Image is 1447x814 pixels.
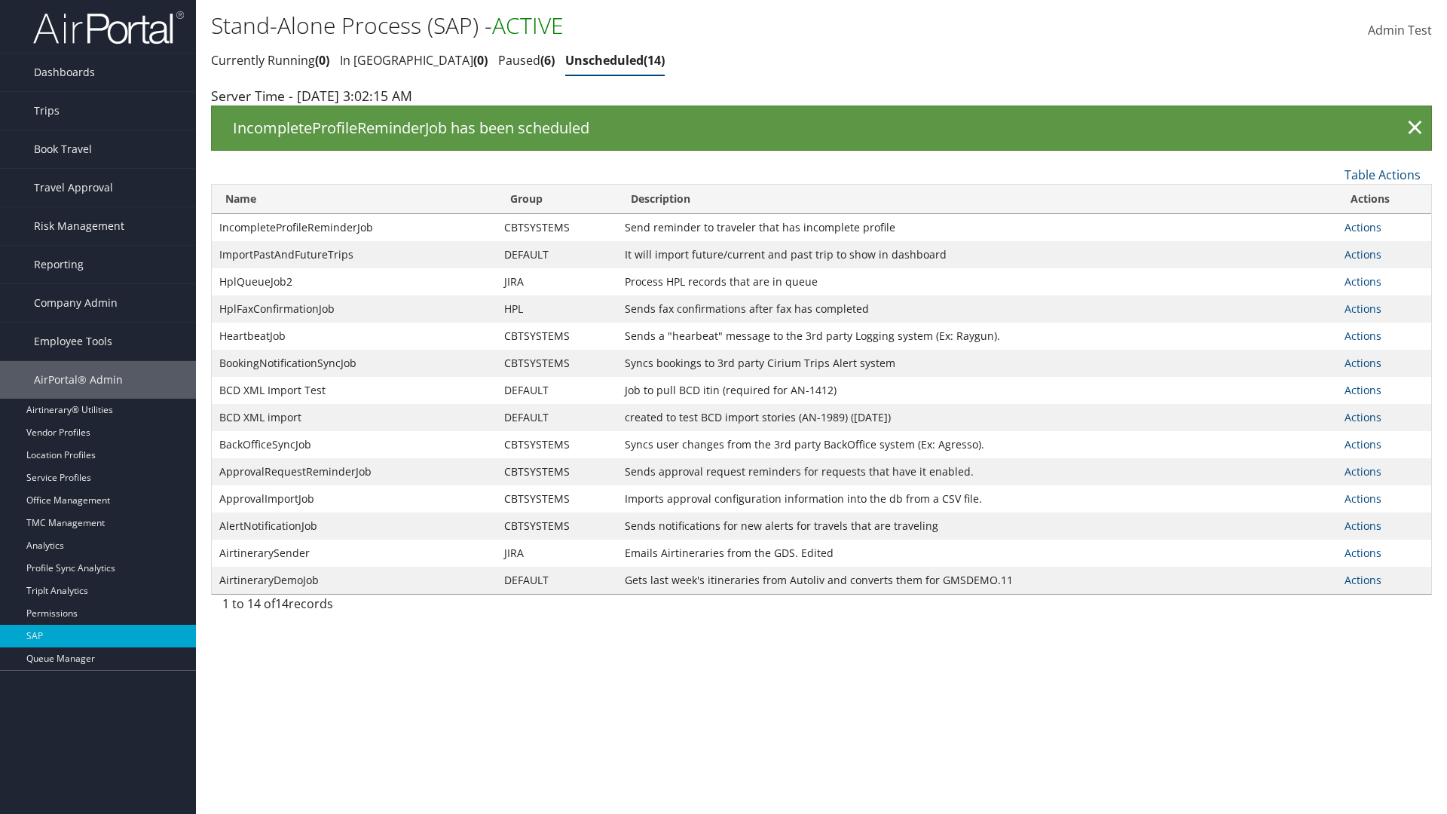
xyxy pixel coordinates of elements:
[315,52,329,69] span: 0
[34,130,92,168] span: Book Travel
[211,10,1025,41] h1: Stand-Alone Process (SAP) -
[1345,573,1381,587] a: Actions
[211,52,329,69] a: Currently Running0
[617,214,1338,241] td: Send reminder to traveler that has incomplete profile
[211,86,1432,106] div: Server Time - [DATE] 3:02:15 AM
[1345,329,1381,343] a: Actions
[497,295,617,323] td: HPL
[275,595,289,612] span: 14
[617,350,1338,377] td: Syncs bookings to 3rd party Cirium Trips Alert system
[1345,220,1381,234] a: Actions
[212,458,497,485] td: ApprovalRequestReminderJob
[34,207,124,245] span: Risk Management
[212,185,497,214] th: Name: activate to sort column ascending
[497,350,617,377] td: CBTSYSTEMS
[1345,519,1381,533] a: Actions
[617,431,1338,458] td: Syncs user changes from the 3rd party BackOffice system (Ex: Agresso).
[492,10,564,41] span: ACTIVE
[212,214,497,241] td: IncompleteProfileReminderJob
[497,567,617,594] td: DEFAULT
[473,52,488,69] span: 0
[340,52,488,69] a: In [GEOGRAPHIC_DATA]0
[617,268,1338,295] td: Process HPL records that are in queue
[212,268,497,295] td: HplQueueJob2
[1345,247,1381,262] a: Actions
[1345,546,1381,560] a: Actions
[1368,22,1432,38] span: Admin Test
[617,540,1338,567] td: Emails Airtineraries from the GDS. Edited
[617,567,1338,594] td: Gets last week's itineraries from Autoliv and converts them for GMSDEMO.11
[497,268,617,295] td: JIRA
[212,295,497,323] td: HplFaxConfirmationJob
[1345,383,1381,397] a: Actions
[34,169,113,207] span: Travel Approval
[1402,113,1428,143] a: ×
[211,106,1432,151] div: IncompleteProfileReminderJob has been scheduled
[212,323,497,350] td: HeartbeatJob
[34,323,112,360] span: Employee Tools
[497,214,617,241] td: CBTSYSTEMS
[617,185,1338,214] th: Description
[34,92,60,130] span: Trips
[1345,274,1381,289] a: Actions
[498,52,555,69] a: Paused6
[617,485,1338,513] td: Imports approval configuration information into the db from a CSV file.
[497,377,617,404] td: DEFAULT
[33,10,184,45] img: airportal-logo.png
[497,431,617,458] td: CBTSYSTEMS
[34,54,95,91] span: Dashboards
[34,284,118,322] span: Company Admin
[222,595,505,620] div: 1 to 14 of records
[497,458,617,485] td: CBTSYSTEMS
[644,52,665,69] span: 14
[34,361,123,399] span: AirPortal® Admin
[617,323,1338,350] td: Sends a "hearbeat" message to the 3rd party Logging system (Ex: Raygun).
[212,241,497,268] td: ImportPastAndFutureTrips
[1345,167,1421,183] a: Table Actions
[617,295,1338,323] td: Sends fax confirmations after fax has completed
[617,404,1338,431] td: created to test BCD import stories (AN-1989) ([DATE])
[212,540,497,567] td: AirtinerarySender
[497,323,617,350] td: CBTSYSTEMS
[212,431,497,458] td: BackOfficeSyncJob
[212,567,497,594] td: AirtineraryDemoJob
[540,52,555,69] span: 6
[497,241,617,268] td: DEFAULT
[565,52,665,69] a: Unscheduled14
[212,513,497,540] td: AlertNotificationJob
[1337,185,1431,214] th: Actions
[212,350,497,377] td: BookingNotificationSyncJob
[212,485,497,513] td: ApprovalImportJob
[1345,301,1381,316] a: Actions
[617,513,1338,540] td: Sends notifications for new alerts for travels that are traveling
[34,246,84,283] span: Reporting
[497,540,617,567] td: JIRA
[1345,491,1381,506] a: Actions
[497,185,617,214] th: Group: activate to sort column ascending
[497,485,617,513] td: CBTSYSTEMS
[212,404,497,431] td: BCD XML import
[617,377,1338,404] td: Job to pull BCD itin (required for AN-1412)
[1345,410,1381,424] a: Actions
[1345,437,1381,451] a: Actions
[1368,8,1432,54] a: Admin Test
[1345,464,1381,479] a: Actions
[617,458,1338,485] td: Sends approval request reminders for requests that have it enabled.
[497,404,617,431] td: DEFAULT
[1345,356,1381,370] a: Actions
[497,513,617,540] td: CBTSYSTEMS
[617,241,1338,268] td: It will import future/current and past trip to show in dashboard
[212,377,497,404] td: BCD XML Import Test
